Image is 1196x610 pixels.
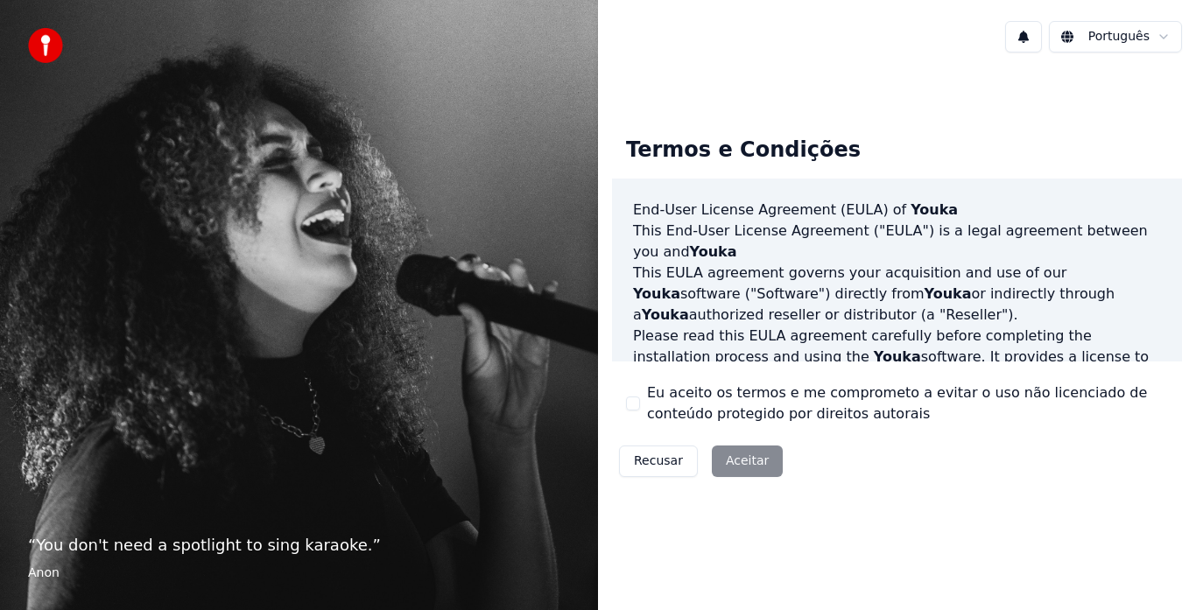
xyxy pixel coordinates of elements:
[633,200,1161,221] h3: End-User License Agreement (EULA) of
[633,221,1161,263] p: This End-User License Agreement ("EULA") is a legal agreement between you and
[619,445,698,477] button: Recusar
[633,263,1161,326] p: This EULA agreement governs your acquisition and use of our software ("Software") directly from o...
[633,326,1161,410] p: Please read this EULA agreement carefully before completing the installation process and using th...
[633,285,680,302] span: Youka
[28,564,570,582] footer: Anon
[911,201,958,218] span: Youka
[612,123,875,179] div: Termos e Condições
[647,382,1168,424] label: Eu aceito os termos e me comprometo a evitar o uso não licenciado de conteúdo protegido por direi...
[874,348,921,365] span: Youka
[28,28,63,63] img: youka
[642,306,689,323] span: Youka
[690,243,737,260] span: Youka
[28,533,570,557] p: “ You don't need a spotlight to sing karaoke. ”
[925,285,972,302] span: Youka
